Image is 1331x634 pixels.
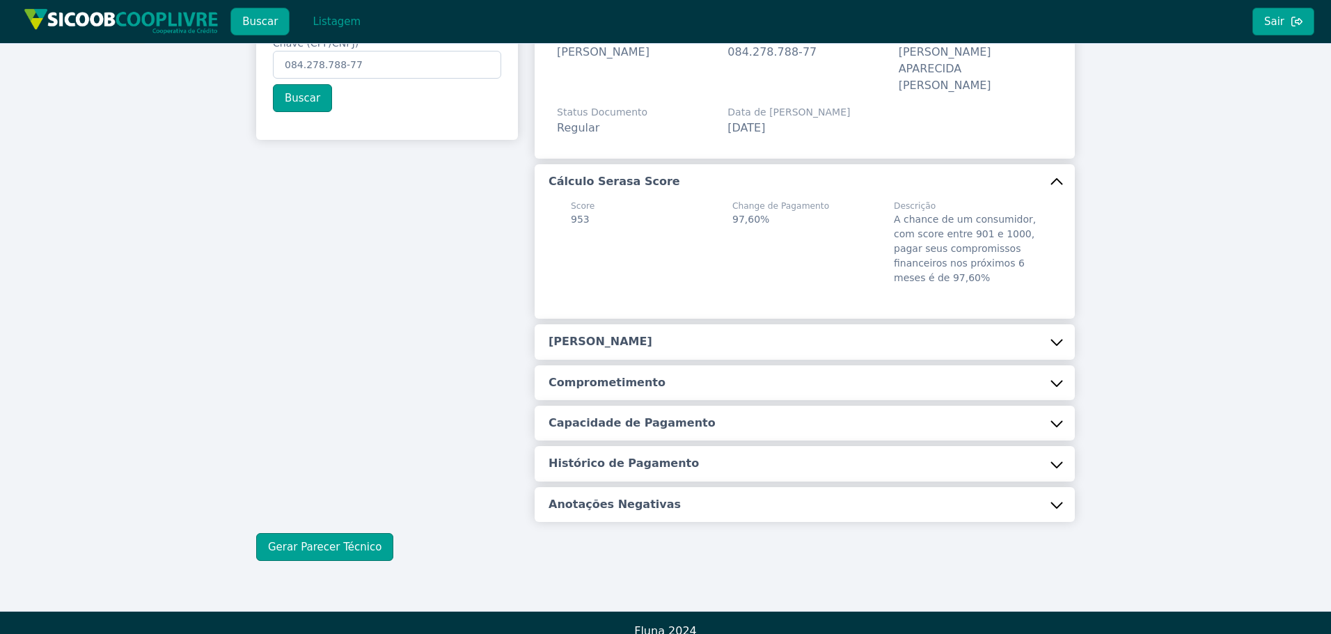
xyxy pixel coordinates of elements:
span: [PERSON_NAME] [557,45,649,58]
button: Histórico de Pagamento [535,446,1075,481]
span: Score [571,200,594,212]
img: img/sicoob_cooplivre.png [24,8,219,34]
button: Buscar [230,8,290,35]
h5: Capacidade de Pagamento [549,415,716,431]
button: Comprometimento [535,365,1075,400]
button: Cálculo Serasa Score [535,164,1075,199]
button: [PERSON_NAME] [535,324,1075,359]
span: Status Documento [557,105,647,120]
input: Chave (CPF/CNPJ) [273,51,501,79]
span: 97,60% [732,214,769,225]
span: 953 [571,214,590,225]
span: A chance de um consumidor, com score entre 901 e 1000, pagar seus compromissos financeiros nos pr... [894,214,1036,283]
h5: Anotações Negativas [549,497,681,512]
h5: Comprometimento [549,375,665,390]
button: Gerar Parecer Técnico [256,533,393,561]
button: Buscar [273,84,332,112]
span: Change de Pagamento [732,200,829,212]
span: Regular [557,121,599,134]
button: Capacidade de Pagamento [535,406,1075,441]
span: Descrição [894,200,1039,212]
span: Data de [PERSON_NAME] [727,105,850,120]
h5: Histórico de Pagamento [549,456,699,471]
span: [DATE] [727,121,765,134]
span: 084.278.788-77 [727,45,817,58]
button: Sair [1252,8,1314,35]
h5: Cálculo Serasa Score [549,174,680,189]
button: Anotações Negativas [535,487,1075,522]
span: [PERSON_NAME] APARECIDA [PERSON_NAME] [899,45,991,92]
h5: [PERSON_NAME] [549,334,652,349]
button: Listagem [301,8,372,35]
